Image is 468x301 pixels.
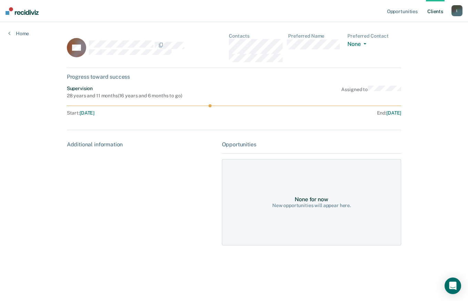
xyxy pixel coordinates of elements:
div: Additional information [67,141,216,148]
div: Opportunities [222,141,401,148]
span: [DATE] [386,110,401,116]
div: End : [237,110,401,116]
div: Assigned to [341,86,401,99]
dt: Preferred Name [288,33,342,39]
div: 28 years and 11 months ( 16 years and 6 months to go ) [67,93,182,99]
span: [DATE] [80,110,94,116]
button: None [347,41,369,49]
div: None for now [295,196,328,203]
button: l [451,5,462,16]
div: Progress toward success [67,74,401,80]
dt: Contacts [229,33,283,39]
dt: Preferred Contact [347,33,401,39]
a: Home [8,30,29,37]
div: New opportunities will appear here. [272,203,351,208]
div: Start : [67,110,234,116]
img: Recidiviz [6,7,39,15]
div: Open Intercom Messenger [445,278,461,294]
div: Supervision [67,86,182,91]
